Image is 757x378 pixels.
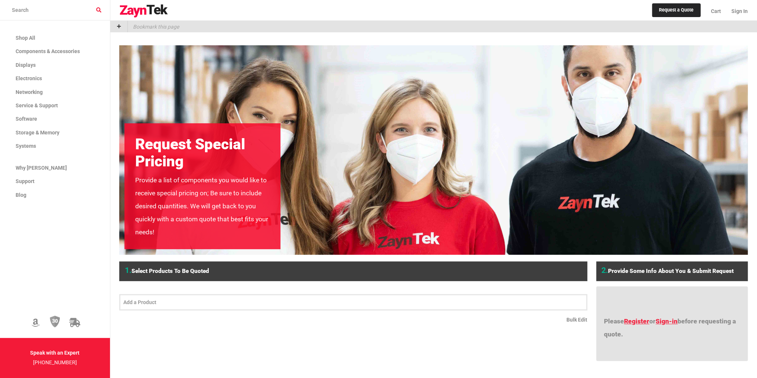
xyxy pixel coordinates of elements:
p: Please or before requesting a quote. [604,315,740,348]
span: Displays [16,62,36,68]
h6: Provide Some Info About you & Submit Request [601,264,743,277]
span: Cart [711,8,721,14]
input: Add a Product [123,298,584,307]
img: images%2Fcms-images%2FBlog_Hero-2-min.jpg.png [119,45,748,255]
a: [PHONE_NUMBER] [33,359,77,365]
span: Networking [16,89,43,95]
a: Register [624,317,649,325]
h6: Select Products to be Quoted [124,264,582,277]
span: Electronics [16,75,42,81]
img: logo [119,4,168,18]
span: Blog [16,192,26,198]
span: Components & Accessories [16,48,80,54]
p: Provide a list of components you would like to receive special pricing on; Be sure to include des... [135,174,270,239]
img: 30 Day Return Policy [50,315,60,328]
a: Cart [706,2,726,20]
h2: Request Special Pricing [135,136,270,170]
span: 1. [124,265,131,275]
span: Shop All [16,35,35,41]
p: Bookmark this page [128,21,179,32]
strong: Speak with an Expert [30,350,79,356]
span: Storage & Memory [16,130,59,136]
span: Why [PERSON_NAME] [16,165,67,171]
span: Service & Support [16,102,58,108]
span: Systems [16,143,36,149]
span: Software [16,116,37,122]
span: 2. [601,265,608,275]
a: Bulk Edit [566,316,587,324]
a: Request a Quote [652,3,701,17]
a: Sign-in [656,317,678,325]
span: Support [16,178,35,184]
a: Sign In [726,2,748,20]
